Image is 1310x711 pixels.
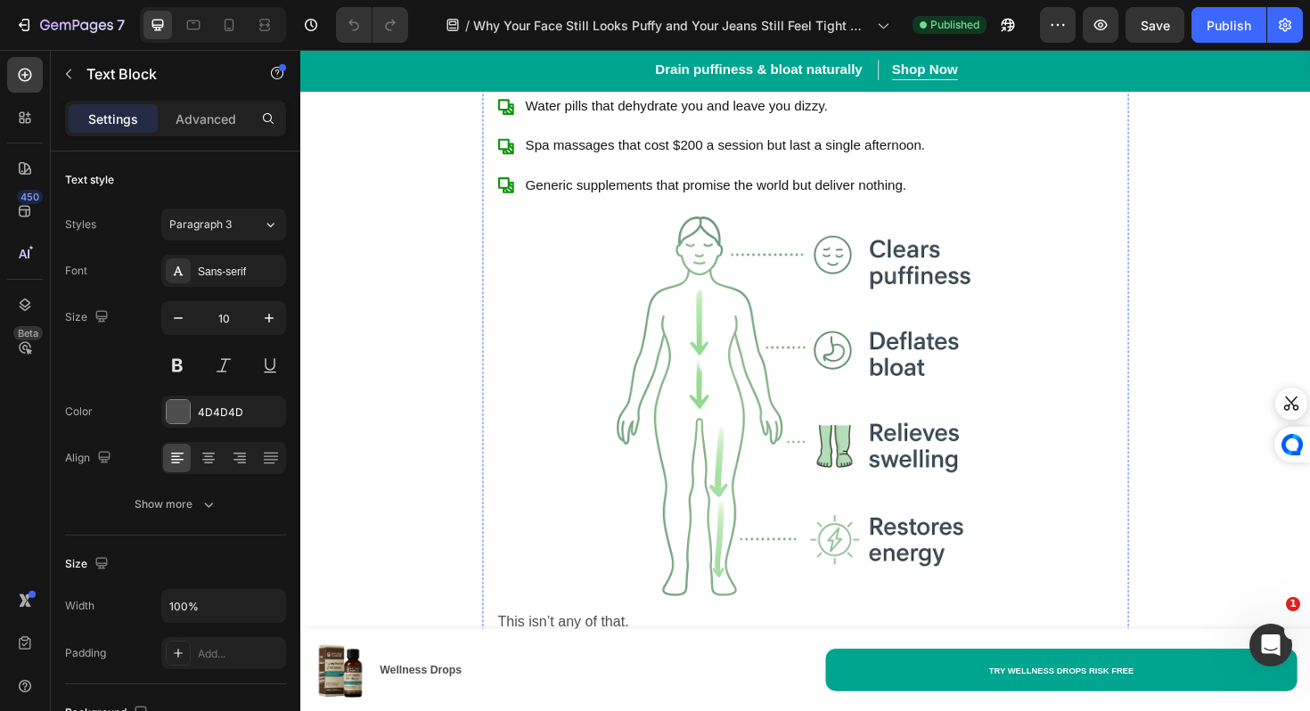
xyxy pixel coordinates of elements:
div: Align [65,446,115,470]
span: Paragraph 3 [169,217,232,233]
div: 450 [17,190,43,204]
p: Advanced [176,110,236,128]
span: / [465,16,470,35]
span: Published [930,17,979,33]
a: TRY WELLNESS DROPS RISK FREE [556,634,1055,679]
div: Beta [13,326,43,340]
div: Add... [198,646,282,662]
span: This isn’t any of that. [209,597,348,614]
button: 7 [7,7,133,43]
div: Text style [65,172,114,188]
iframe: Intercom live chat [1249,624,1292,666]
div: Sans-serif [198,264,282,280]
div: Size [65,552,112,576]
input: Auto [162,590,285,622]
button: Paragraph 3 [161,208,286,241]
p: Generic supplements that promise the world but deliver nothing. [238,131,661,157]
strong: TRY WELLNESS DROPS RISK FREE [729,652,882,662]
img: gempages_577098816084247540-ab524bab-ff38-4cae-92d1-c9903dbe917e.png [14,627,68,686]
p: Spa massages that cost $200 a session but last a single afternoon. [238,89,661,115]
p: Water pills that dehydrate you and leave you dizzy. [238,47,661,73]
span: Save [1141,18,1170,33]
p: Text Block [86,63,238,85]
div: Padding [65,645,106,661]
p: Settings [88,110,138,128]
div: Font [65,263,87,279]
button: Save [1126,7,1184,43]
div: Color [65,404,93,420]
div: Undo/Redo [336,7,408,43]
div: Width [65,598,94,614]
button: Show more [65,488,286,520]
div: Show more [135,495,217,513]
span: 1 [1286,597,1300,611]
button: Publish [1191,7,1266,43]
p: 7 [117,14,125,36]
iframe: Design area [300,50,1310,711]
div: Size [65,306,112,330]
div: 4D4D4D [198,405,282,421]
img: gempages_577098816084247540-02cfc10d-6f72-425e-9528-d27b00eff93a.png [207,159,863,597]
strong: Wellness Drops [84,650,170,663]
div: Publish [1207,16,1251,35]
div: Styles [65,217,96,233]
span: Why Your Face Still Looks Puffy and Your Jeans Still Feel Tight — Even if You’re Dieting and Work... [473,16,870,35]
